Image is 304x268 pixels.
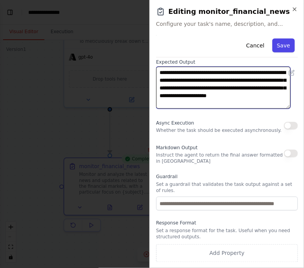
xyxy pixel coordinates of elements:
label: Expected Output [156,59,298,65]
p: Set a guardrail that validates the task output against a set of rules. [156,181,298,194]
h2: Editing monitor_financial_news [156,6,298,17]
span: Configure your task's name, description, and expected output. [156,20,298,28]
button: Cancel [241,39,269,52]
button: Open in editor [287,68,296,78]
span: Markdown Output [156,145,197,150]
p: Instruct the agent to return the final answer formatted in [GEOGRAPHIC_DATA] [156,152,284,164]
button: Add Property [156,244,298,262]
button: Save [272,39,295,52]
p: Set a response format for the task. Useful when you need structured outputs. [156,228,298,240]
label: Guardrail [156,174,298,180]
span: Async Execution [156,120,194,126]
p: Whether the task should be executed asynchronously. [156,127,282,133]
label: Response Format [156,220,298,226]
